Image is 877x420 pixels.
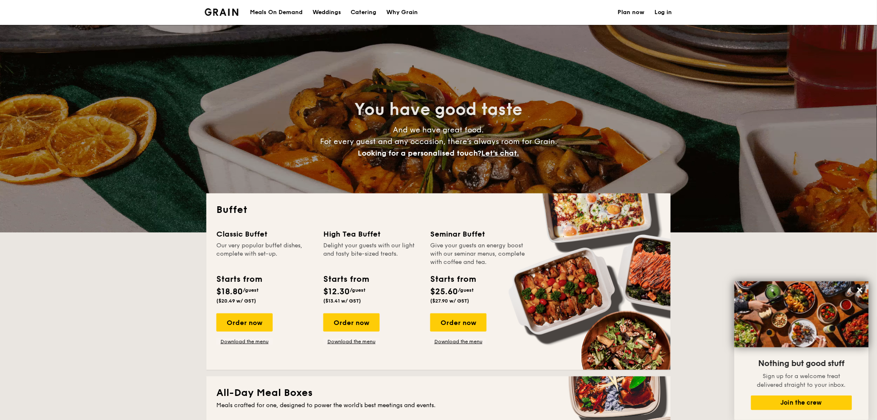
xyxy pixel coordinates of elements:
[323,242,420,266] div: Delight your guests with our light and tasty bite-sized treats.
[358,149,482,158] span: Looking for a personalised touch?
[216,242,313,266] div: Our very popular buffet dishes, complete with set-up.
[430,298,469,304] span: ($27.90 w/ GST)
[216,401,661,410] div: Meals crafted for one, designed to power the world's best meetings and events.
[355,100,523,120] span: You have good taste
[350,287,366,293] span: /guest
[430,287,458,297] span: $25.60
[216,298,256,304] span: ($20.49 w/ GST)
[216,228,313,240] div: Classic Buffet
[216,203,661,217] h2: Buffet
[216,386,661,400] h2: All-Day Meal Boxes
[430,242,527,266] div: Give your guests an energy boost with our seminar menus, complete with coffee and tea.
[205,8,238,16] a: Logotype
[216,338,273,345] a: Download the menu
[323,273,368,286] div: Starts from
[430,338,487,345] a: Download the menu
[734,281,869,347] img: DSC07876-Edit02-Large.jpeg
[430,313,487,332] div: Order now
[430,228,527,240] div: Seminar Buffet
[482,149,519,158] span: Let's chat.
[751,396,852,410] button: Join the crew
[323,338,380,345] a: Download the menu
[757,373,846,388] span: Sign up for a welcome treat delivered straight to your inbox.
[216,287,243,297] span: $18.80
[243,287,259,293] span: /guest
[853,283,867,297] button: Close
[205,8,238,16] img: Grain
[216,273,262,286] div: Starts from
[323,287,350,297] span: $12.30
[320,125,557,158] span: And we have great food. For every guest and any occasion, there’s always room for Grain.
[323,228,420,240] div: High Tea Buffet
[216,313,273,332] div: Order now
[323,313,380,332] div: Order now
[458,287,474,293] span: /guest
[758,359,845,369] span: Nothing but good stuff
[323,298,361,304] span: ($13.41 w/ GST)
[430,273,475,286] div: Starts from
